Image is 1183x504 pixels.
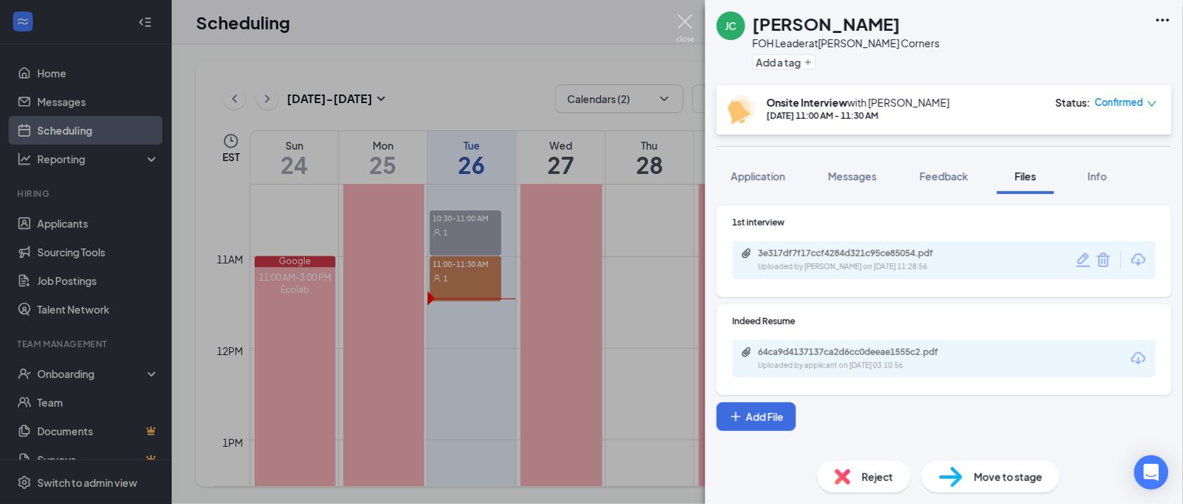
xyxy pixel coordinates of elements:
[1075,251,1092,268] svg: Pencil
[752,54,816,69] button: PlusAdd a tag
[741,248,973,273] a: Paperclip3e317df7f17ccf4284d321c95ce85054.pdfUploaded by [PERSON_NAME] on [DATE] 11:28:56
[1095,251,1112,268] svg: Trash
[920,170,968,183] span: Feedback
[741,248,752,259] svg: Paperclip
[1056,95,1091,110] div: Status :
[758,346,958,358] div: 64ca9d4137137ca2d6cc0deeae1555c2.pdf
[862,469,893,485] span: Reject
[717,402,796,431] button: Add FilePlus
[828,170,877,183] span: Messages
[1015,170,1036,183] span: Files
[752,11,900,36] h1: [PERSON_NAME]
[1130,251,1147,268] svg: Download
[752,36,940,50] div: FOH Leader at [PERSON_NAME] Corners
[767,96,848,109] b: Onsite Interview
[974,469,1043,485] span: Move to stage
[767,110,950,122] div: [DATE] 11:00 AM - 11:30 AM
[804,58,813,67] svg: Plus
[741,346,973,372] a: Paperclip64ca9d4137137ca2d6cc0deeae1555c2.pdfUploaded by applicant on [DATE] 03:10:56
[1154,11,1172,29] svg: Ellipses
[1088,170,1107,183] span: Info
[725,19,737,33] div: JC
[758,248,958,259] div: 3e317df7f17ccf4284d321c95ce85054.pdf
[732,216,1156,228] div: 1st interview
[1147,99,1157,109] span: down
[767,95,950,110] div: with [PERSON_NAME]
[731,170,785,183] span: Application
[741,346,752,358] svg: Paperclip
[1095,95,1144,110] span: Confirmed
[729,409,743,424] svg: Plus
[758,360,973,372] div: Uploaded by applicant on [DATE] 03:10:56
[1130,350,1147,367] svg: Download
[758,261,973,273] div: Uploaded by [PERSON_NAME] on [DATE] 11:28:56
[732,315,1156,327] div: Indeed Resume
[1134,455,1169,490] div: Open Intercom Messenger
